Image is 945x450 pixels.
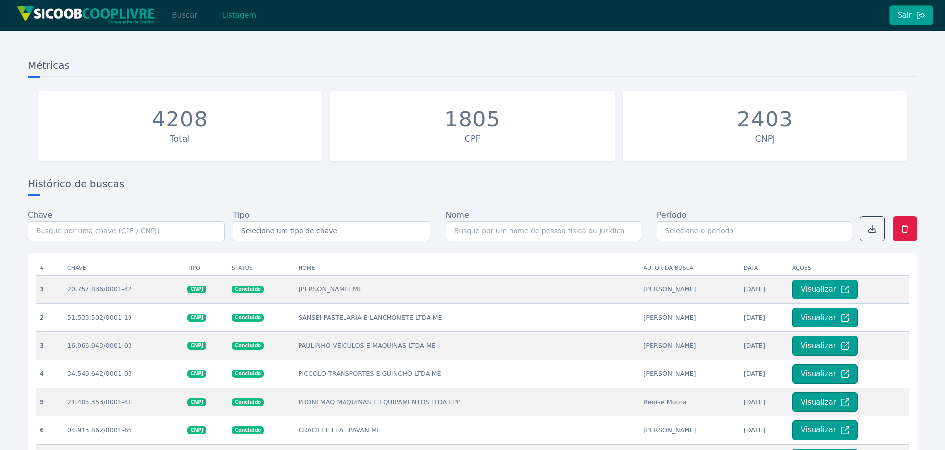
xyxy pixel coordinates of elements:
td: GRACIELE LEAL PAVAN ME [295,416,640,444]
button: Visualizar [792,392,858,412]
h3: Métricas [28,58,917,77]
label: Nome [446,209,469,221]
td: [DATE] [740,360,788,388]
th: Autor da busca [640,261,739,276]
span: Concluido [232,314,264,322]
td: [PERSON_NAME] ME [295,275,640,303]
button: Visualizar [792,336,858,356]
div: CPF [335,132,610,145]
th: Tipo [183,261,228,276]
th: 3 [36,331,63,360]
td: 34.540.642/0001-03 [63,360,183,388]
th: # [36,261,63,276]
div: 4208 [152,107,208,132]
span: Concluido [232,286,264,293]
td: [PERSON_NAME] [640,331,739,360]
td: [DATE] [740,275,788,303]
td: [PERSON_NAME] [640,360,739,388]
td: [DATE] [740,416,788,444]
span: Concluido [232,342,264,350]
img: img/sicoob_cooplivre.png [17,6,155,24]
td: 04.913.862/0001-66 [63,416,183,444]
td: [DATE] [740,331,788,360]
span: CNPJ [187,426,206,434]
label: Chave [28,209,52,221]
button: Visualizar [792,308,858,327]
input: Selecione o período [657,221,852,241]
td: PICCOLO TRANSPORTES E GUINCHO LTDA ME [295,360,640,388]
h3: Histórico de buscas [28,177,917,195]
button: Sair [889,5,933,25]
th: 2 [36,303,63,331]
td: Renise Moura [640,388,739,416]
button: Listagem [214,5,264,25]
th: 5 [36,388,63,416]
td: [PERSON_NAME] [640,275,739,303]
div: 2403 [737,107,793,132]
td: 21.405.353/0001-41 [63,388,183,416]
td: 16.966.943/0001-03 [63,331,183,360]
td: 51.533.502/0001-19 [63,303,183,331]
span: CNPJ [187,314,206,322]
td: SANSEI PASTELARIA E LANCHONETE LTDA ME [295,303,640,331]
span: CNPJ [187,286,206,293]
th: 1 [36,275,63,303]
div: 1805 [444,107,501,132]
th: Chave [63,261,183,276]
div: CNPJ [628,132,902,145]
th: 4 [36,360,63,388]
td: [PERSON_NAME] [640,303,739,331]
td: [DATE] [740,303,788,331]
button: Visualizar [792,280,858,299]
td: PRONI MAQ MAQUINAS E EQUIPAMENTOS LTDA EPP [295,388,640,416]
span: Concluido [232,398,264,406]
label: Período [657,209,687,221]
label: Tipo [233,209,250,221]
th: Data [740,261,788,276]
th: Ações [788,261,909,276]
span: Concluido [232,426,264,434]
span: CNPJ [187,370,206,378]
input: Busque por um nome de pessoa física ou jurídica [446,221,641,241]
span: CNPJ [187,342,206,350]
input: Busque por uma chave (CPF / CNPJ) [28,221,225,241]
td: [DATE] [740,388,788,416]
td: 20.757.836/0001-42 [63,275,183,303]
td: PAULINHO VEICULOS E MAQUINAS LTDA ME [295,331,640,360]
button: Buscar [164,5,206,25]
td: [PERSON_NAME] [640,416,739,444]
th: Nome [295,261,640,276]
div: Total [43,132,317,145]
button: Visualizar [792,420,858,440]
span: Concluido [232,370,264,378]
th: Status [228,261,295,276]
button: Visualizar [792,364,858,384]
th: 6 [36,416,63,444]
span: CNPJ [187,398,206,406]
